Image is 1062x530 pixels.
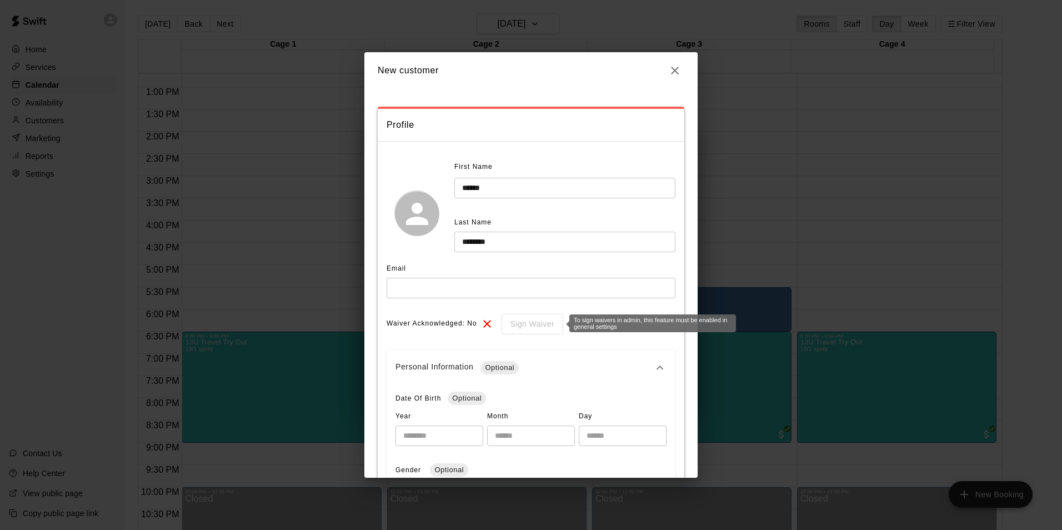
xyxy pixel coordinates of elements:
[387,350,675,386] div: Personal InformationOptional
[494,314,563,334] div: To sign waivers in admin, this feature must be enabled in general settings
[454,158,493,176] span: First Name
[387,315,477,333] span: Waiver Acknowledged: No
[487,408,575,426] span: Month
[448,393,486,404] span: Optional
[395,466,423,474] span: Gender
[395,408,483,426] span: Year
[454,218,492,226] span: Last Name
[395,394,441,402] span: Date Of Birth
[430,464,468,476] span: Optional
[378,63,439,78] h6: New customer
[579,408,667,426] span: Day
[387,264,406,272] span: Email
[395,361,653,374] div: Personal Information
[569,314,736,332] div: To sign waivers in admin, this feature must be enabled in general settings
[480,362,519,373] span: Optional
[387,118,675,132] span: Profile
